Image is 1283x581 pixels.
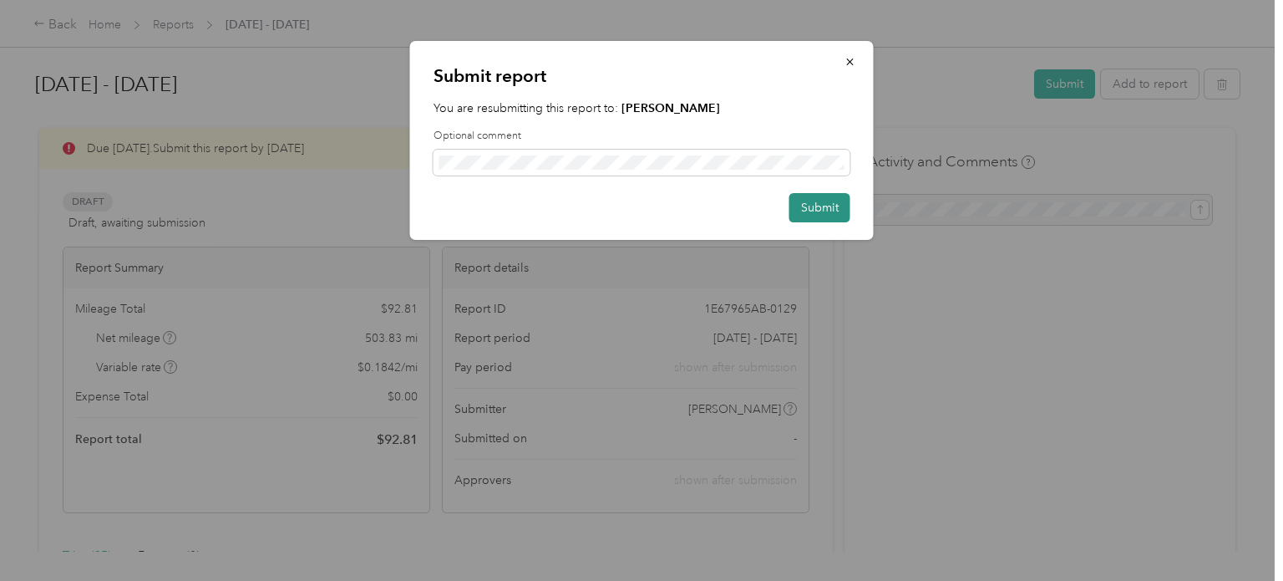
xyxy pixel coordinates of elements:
[434,129,850,144] label: Optional comment
[434,64,850,88] p: Submit report
[789,193,850,222] button: Submit
[1189,487,1283,581] iframe: Everlance-gr Chat Button Frame
[621,101,720,115] strong: [PERSON_NAME]
[434,99,850,117] p: You are resubmitting this report to:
